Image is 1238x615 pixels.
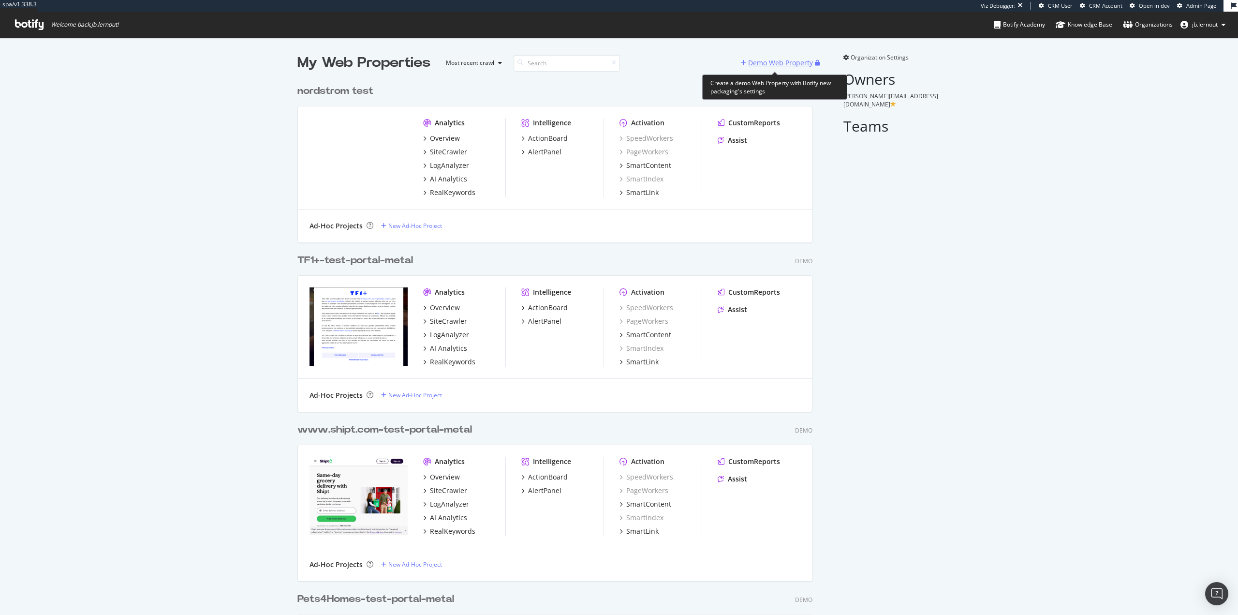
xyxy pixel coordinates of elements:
div: CustomReports [728,118,780,128]
div: SpeedWorkers [619,134,673,143]
a: AI Analytics [423,513,467,523]
a: CRM User [1039,2,1073,10]
div: Analytics [435,287,465,297]
a: PageWorkers [619,147,668,157]
a: ActionBoard [521,472,568,482]
div: Ad-Hoc Projects [309,390,363,400]
div: SpeedWorkers [619,303,673,313]
a: SmartIndex [619,344,663,353]
a: CustomReports [718,457,780,466]
div: AI Analytics [430,513,467,523]
a: RealKeywords [423,526,475,536]
div: AI Analytics [430,174,467,184]
a: PageWorkers [619,486,668,495]
div: Open Intercom Messenger [1205,582,1228,605]
input: Search [514,55,620,72]
a: Organizations [1123,12,1173,38]
img: www.shipt.com-test-portal-metal [309,457,408,535]
h2: Owners [843,71,941,87]
div: ActionBoard [528,134,568,143]
div: Viz Debugger: [981,2,1016,10]
div: SmartContent [626,499,671,509]
div: Demo [795,426,812,435]
a: New Ad-Hoc Project [381,560,442,569]
div: RealKeywords [430,357,475,367]
a: SmartIndex [619,513,663,523]
div: SmartLink [626,188,659,197]
a: Overview [423,134,460,143]
span: [PERSON_NAME][EMAIL_ADDRESS][DOMAIN_NAME] [843,92,938,108]
div: Activation [631,457,664,466]
div: AI Analytics [430,344,467,353]
div: New Ad-Hoc Project [388,391,442,399]
a: Admin Page [1177,2,1216,10]
a: LogAnalyzer [423,330,469,340]
a: LogAnalyzer [423,499,469,509]
div: Knowledge Base [1056,20,1112,30]
div: www.shipt.com-test-portal-metal [297,423,472,437]
div: Assist [728,305,747,315]
div: Ad-Hoc Projects [309,221,363,231]
div: RealKeywords [430,188,475,197]
div: Assist [728,135,747,145]
a: SmartLink [619,357,659,367]
a: www.shipt.com-test-portal-metal [297,423,476,437]
a: SiteCrawler [423,316,467,326]
div: nordstrom test [297,84,373,98]
div: RealKeywords [430,526,475,536]
div: SiteCrawler [430,316,467,326]
a: SiteCrawler [423,147,467,157]
a: Pets4Homes-test-portal-metal [297,592,458,606]
a: SmartContent [619,499,671,509]
div: Intelligence [533,457,571,466]
a: TF1+-test-portal-metal [297,254,417,268]
div: Most recent crawl [446,60,494,66]
div: ActionBoard [528,472,568,482]
a: New Ad-Hoc Project [381,222,442,230]
span: Open in dev [1139,2,1170,9]
div: Pets4Homes-test-portal-metal [297,592,454,606]
a: SmartContent [619,330,671,340]
div: LogAnalyzer [430,499,469,509]
span: Organization Settings [851,53,909,61]
div: Demo Web Property [748,58,813,68]
a: RealKeywords [423,357,475,367]
div: Activation [631,287,664,297]
img: nordstrom test [309,118,408,196]
a: nordstrom test [297,84,377,98]
a: CustomReports [718,118,780,128]
a: SmartLink [619,188,659,197]
a: LogAnalyzer [423,161,469,170]
div: SmartLink [626,357,659,367]
div: SmartIndex [619,174,663,184]
a: Demo Web Property [741,59,815,67]
div: Intelligence [533,118,571,128]
a: AI Analytics [423,174,467,184]
div: AlertPanel [528,147,561,157]
div: SmartContent [626,330,671,340]
div: Ad-Hoc Projects [309,560,363,570]
a: Overview [423,472,460,482]
div: Organizations [1123,20,1173,30]
a: SpeedWorkers [619,472,673,482]
a: SmartLink [619,526,659,536]
div: SiteCrawler [430,147,467,157]
div: My Web Properties [297,53,430,73]
div: Intelligence [533,287,571,297]
a: Botify Academy [994,12,1045,38]
a: AlertPanel [521,147,561,157]
a: AI Analytics [423,344,467,353]
a: RealKeywords [423,188,475,197]
div: ActionBoard [528,303,568,313]
a: Knowledge Base [1056,12,1112,38]
span: CRM Account [1089,2,1122,9]
div: LogAnalyzer [430,330,469,340]
button: Demo Web Property [741,55,815,71]
div: SmartLink [626,526,659,536]
div: Create a demo Web Property with Botify new packaging's settings [702,75,847,100]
